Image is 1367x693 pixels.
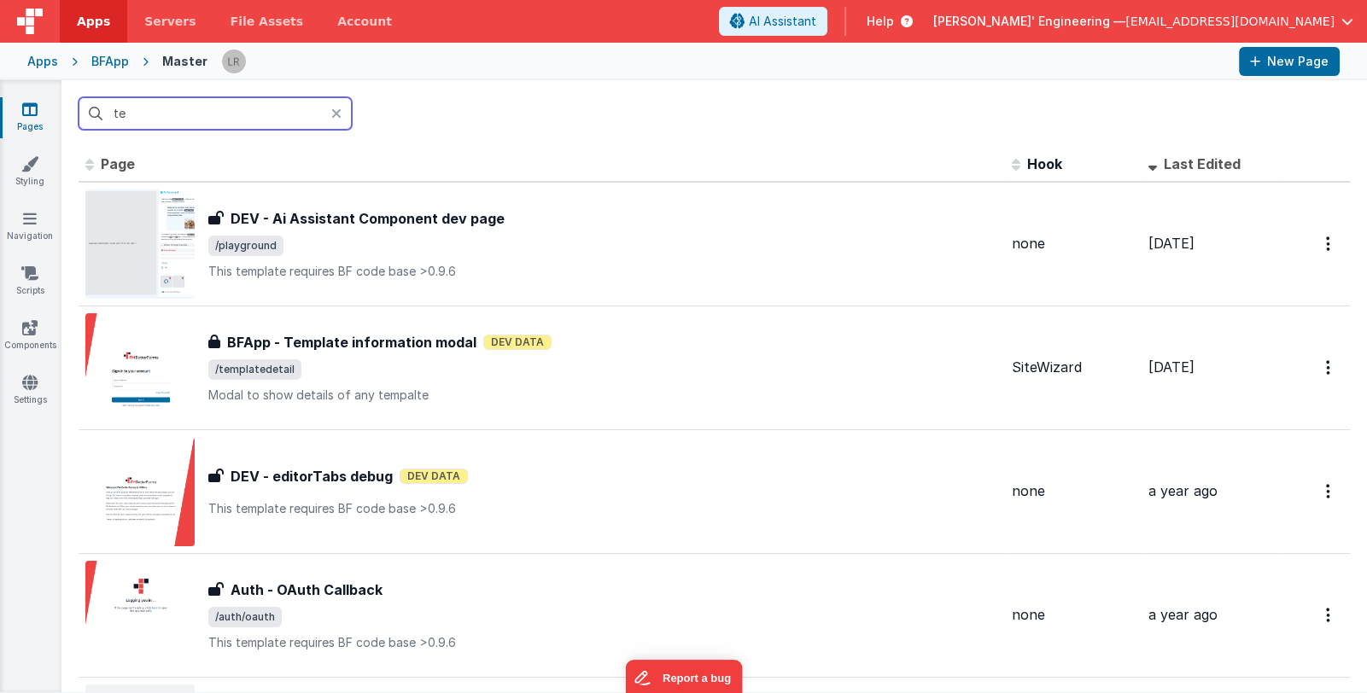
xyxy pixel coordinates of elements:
button: Options [1316,350,1343,385]
button: Options [1316,226,1343,261]
span: /templatedetail [208,359,301,380]
div: BFApp [91,53,129,70]
button: Options [1316,597,1343,632]
img: 0cc89ea87d3ef7af341bf65f2365a7ce [222,49,246,73]
span: [EMAIL_ADDRESS][DOMAIN_NAME] [1125,13,1335,30]
span: [DATE] [1148,358,1195,376]
div: none [1012,481,1135,501]
span: /playground [208,236,283,256]
p: This template requires BF code base >0.9.6 [208,634,998,651]
div: Apps [27,53,58,70]
div: none [1012,234,1135,253]
span: Last Edited [1164,155,1241,172]
h3: BFApp - Template information modal [227,332,476,352]
span: /auth/oauth [208,607,282,627]
div: SiteWizard [1012,358,1135,377]
h3: DEV - editorTabs debug [231,466,393,486]
span: Dev Data [483,335,552,350]
span: Page [101,155,135,172]
button: New Page [1239,47,1340,76]
span: Apps [77,13,110,30]
button: [PERSON_NAME]' Engineering — [EMAIL_ADDRESS][DOMAIN_NAME] [933,13,1353,30]
span: Dev Data [400,469,468,484]
span: AI Assistant [749,13,816,30]
span: Hook [1027,155,1062,172]
span: a year ago [1148,482,1218,499]
p: Modal to show details of any tempalte [208,387,998,404]
span: [DATE] [1148,235,1195,252]
p: This template requires BF code base >0.9.6 [208,500,998,517]
span: [PERSON_NAME]' Engineering — [933,13,1125,30]
span: Help [867,13,894,30]
p: This template requires BF code base >0.9.6 [208,263,998,280]
h3: Auth - OAuth Callback [231,579,383,600]
input: Search pages, id's ... [79,97,352,130]
button: AI Assistant [719,7,827,36]
div: none [1012,605,1135,625]
span: Servers [144,13,196,30]
h3: DEV - Ai Assistant Component dev page [231,208,505,229]
span: a year ago [1148,606,1218,623]
div: Master [162,53,207,70]
span: File Assets [231,13,304,30]
button: Options [1316,474,1343,509]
